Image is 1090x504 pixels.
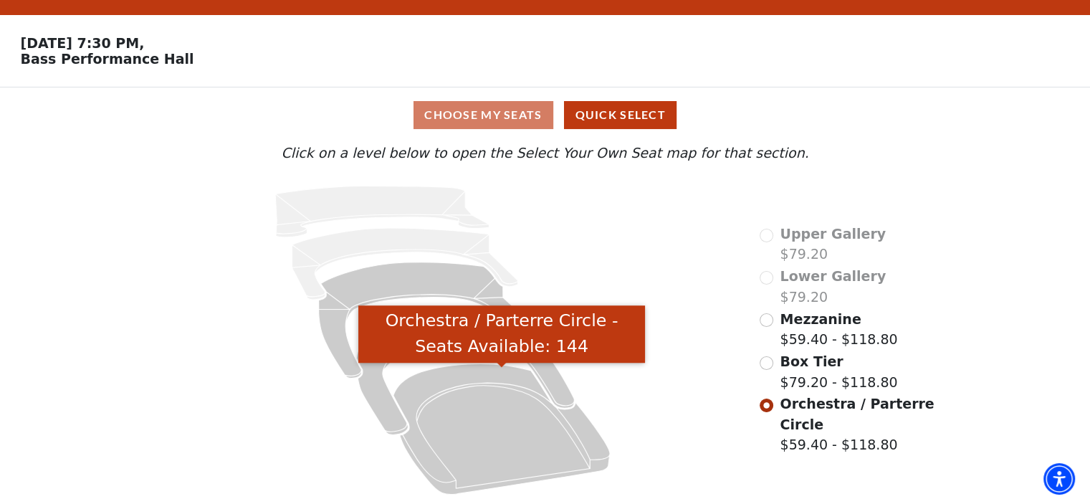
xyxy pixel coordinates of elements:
[292,228,518,300] path: Lower Gallery - Seats Available: 0
[780,351,897,392] label: $79.20 - $118.80
[275,186,489,237] path: Upper Gallery - Seats Available: 0
[780,311,861,327] span: Mezzanine
[780,224,886,265] label: $79.20
[564,101,677,129] button: Quick Select
[780,226,886,242] span: Upper Gallery
[780,266,886,307] label: $79.20
[760,356,773,370] input: Box Tier$79.20 - $118.80
[780,309,897,350] label: $59.40 - $118.80
[760,399,773,412] input: Orchestra / Parterre Circle$59.40 - $118.80
[393,363,610,494] path: Orchestra / Parterre Circle - Seats Available: 144
[358,305,645,363] div: Orchestra / Parterre Circle - Seats Available: 144
[780,394,936,455] label: $59.40 - $118.80
[760,313,773,327] input: Mezzanine$59.40 - $118.80
[780,396,934,432] span: Orchestra / Parterre Circle
[1043,463,1075,495] div: Accessibility Menu
[780,353,843,369] span: Box Tier
[146,143,943,163] p: Click on a level below to open the Select Your Own Seat map for that section.
[780,268,886,284] span: Lower Gallery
